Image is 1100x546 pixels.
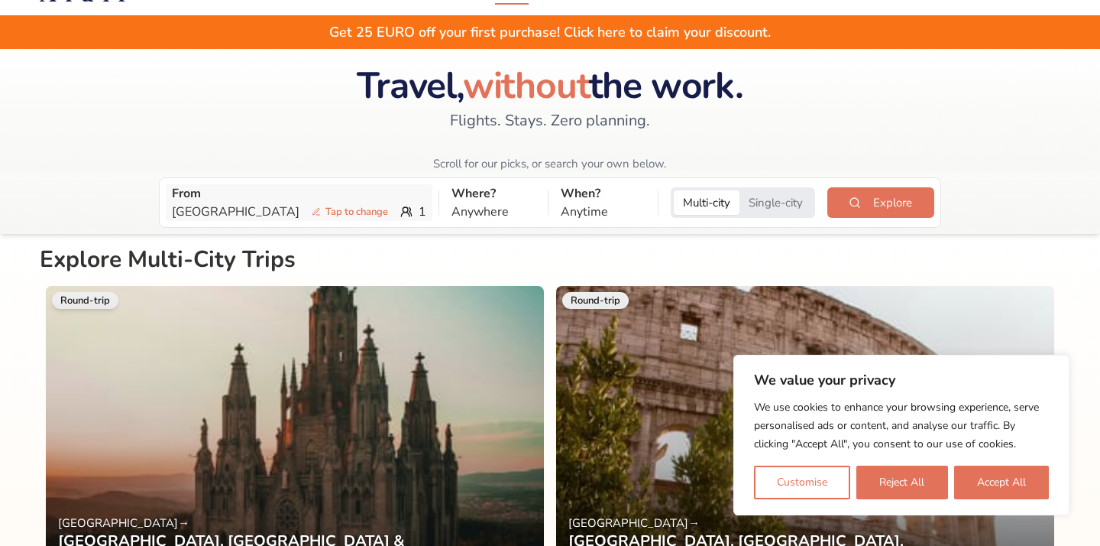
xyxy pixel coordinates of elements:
[172,184,426,203] p: From
[450,110,650,132] span: Flights. Stays. Zero planning.
[561,184,645,203] p: When?
[827,187,934,218] button: Explore
[40,246,1060,280] h2: Explore Multi-City Trips
[451,203,535,221] p: Anywhere
[568,515,1042,531] p: [GEOGRAPHIC_DATA] →
[754,466,850,499] button: Customise
[463,60,589,111] span: without
[954,466,1049,499] button: Accept All
[754,371,1049,389] p: We value your privacy
[172,203,426,221] div: 1
[739,190,812,215] button: Single-city
[357,60,742,111] span: Travel, the work.
[58,515,532,531] p: [GEOGRAPHIC_DATA] →
[451,184,535,203] p: Where?
[754,398,1049,453] p: We use cookies to enhance your browsing experience, serve personalised ads or content, and analys...
[172,203,394,221] p: [GEOGRAPHIC_DATA]
[433,156,666,171] span: Scroll for our picks, or search your own below.
[561,203,645,221] p: Anytime
[674,190,739,215] button: Multi-city
[856,466,947,499] button: Reject All
[671,187,815,218] div: Trip style
[306,204,394,219] span: Tap to change
[733,355,1069,515] div: We value your privacy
